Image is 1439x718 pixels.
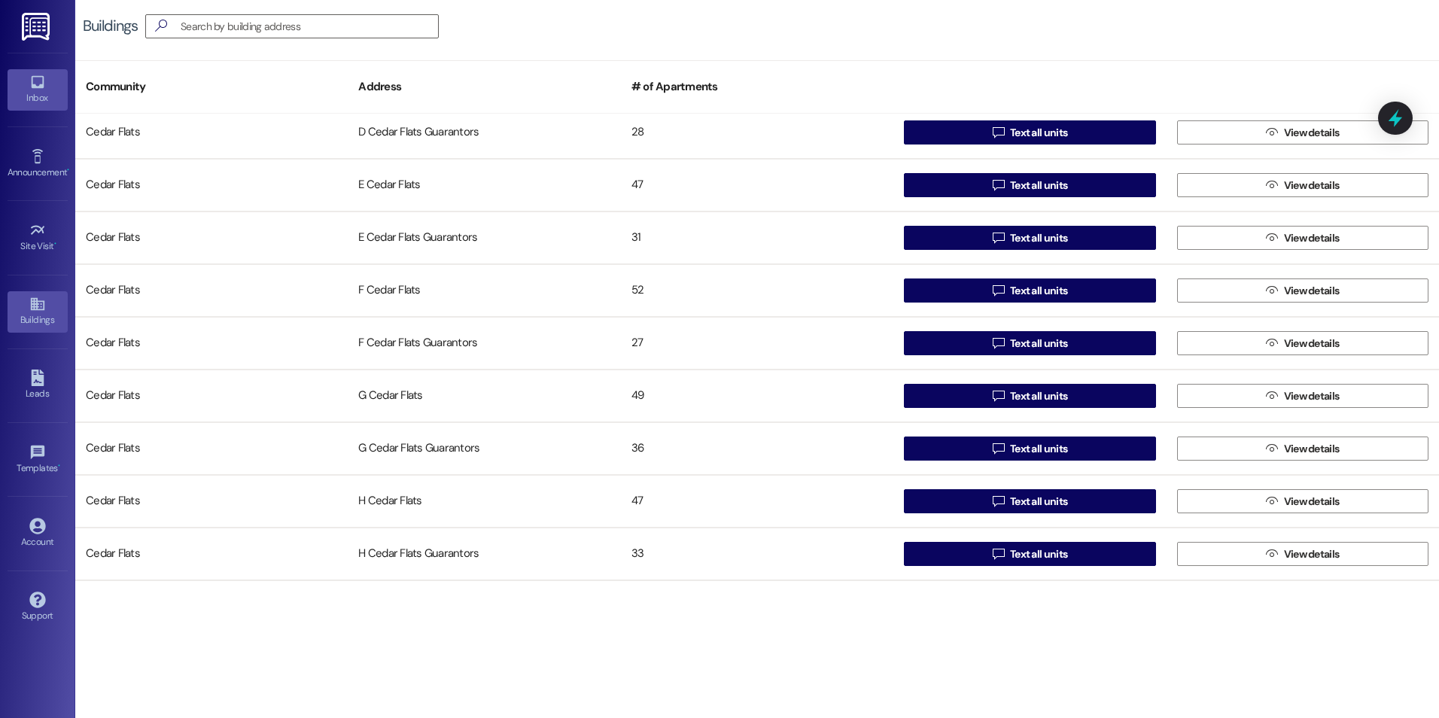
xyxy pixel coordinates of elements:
[993,390,1004,402] i: 
[993,337,1004,349] i: 
[75,434,348,464] div: Cedar Flats
[1266,495,1277,507] i: 
[904,120,1155,145] button: Text all units
[83,18,138,34] div: Buildings
[1010,494,1067,510] span: Text all units
[67,165,69,175] span: •
[1177,331,1428,355] button: View details
[1266,232,1277,244] i: 
[1266,443,1277,455] i: 
[348,381,620,411] div: G Cedar Flats
[75,117,348,148] div: Cedar Flats
[1010,283,1067,299] span: Text all units
[348,486,620,516] div: H Cedar Flats
[621,68,893,105] div: # of Apartments
[1266,126,1277,138] i: 
[993,495,1004,507] i: 
[348,328,620,358] div: F Cedar Flats Guarantors
[348,223,620,253] div: E Cedar Flats Guarantors
[1284,125,1340,141] span: View details
[904,489,1155,513] button: Text all units
[22,13,53,41] img: ResiDesk Logo
[1177,489,1428,513] button: View details
[621,223,893,253] div: 31
[1284,441,1340,457] span: View details
[1177,437,1428,461] button: View details
[75,381,348,411] div: Cedar Flats
[54,239,56,249] span: •
[1010,388,1067,404] span: Text all units
[904,542,1155,566] button: Text all units
[621,328,893,358] div: 27
[75,170,348,200] div: Cedar Flats
[75,275,348,306] div: Cedar Flats
[904,226,1155,250] button: Text all units
[348,434,620,464] div: G Cedar Flats Guarantors
[1266,179,1277,191] i: 
[1284,230,1340,246] span: View details
[993,232,1004,244] i: 
[1177,384,1428,408] button: View details
[993,443,1004,455] i: 
[904,384,1155,408] button: Text all units
[8,365,68,406] a: Leads
[181,16,438,37] input: Search by building address
[621,275,893,306] div: 52
[1177,542,1428,566] button: View details
[621,381,893,411] div: 49
[1284,336,1340,351] span: View details
[75,486,348,516] div: Cedar Flats
[8,513,68,554] a: Account
[149,18,173,34] i: 
[621,486,893,516] div: 47
[1010,178,1067,193] span: Text all units
[1177,278,1428,303] button: View details
[1284,546,1340,562] span: View details
[1010,230,1067,246] span: Text all units
[348,68,620,105] div: Address
[58,461,60,471] span: •
[348,539,620,569] div: H Cedar Flats Guarantors
[75,68,348,105] div: Community
[8,291,68,332] a: Buildings
[621,434,893,464] div: 36
[621,117,893,148] div: 28
[1010,336,1067,351] span: Text all units
[1266,390,1277,402] i: 
[348,275,620,306] div: F Cedar Flats
[993,548,1004,560] i: 
[8,69,68,110] a: Inbox
[904,437,1155,461] button: Text all units
[8,587,68,628] a: Support
[1266,548,1277,560] i: 
[348,117,620,148] div: D Cedar Flats Guarantors
[993,284,1004,297] i: 
[1284,178,1340,193] span: View details
[75,223,348,253] div: Cedar Flats
[1010,125,1067,141] span: Text all units
[621,170,893,200] div: 47
[1284,283,1340,299] span: View details
[348,170,620,200] div: E Cedar Flats
[8,440,68,480] a: Templates •
[75,539,348,569] div: Cedar Flats
[1010,546,1067,562] span: Text all units
[993,126,1004,138] i: 
[1177,120,1428,145] button: View details
[1266,284,1277,297] i: 
[904,278,1155,303] button: Text all units
[1177,173,1428,197] button: View details
[621,539,893,569] div: 33
[1284,494,1340,510] span: View details
[8,218,68,258] a: Site Visit •
[1177,226,1428,250] button: View details
[1284,388,1340,404] span: View details
[993,179,1004,191] i: 
[1266,337,1277,349] i: 
[1010,441,1067,457] span: Text all units
[904,331,1155,355] button: Text all units
[904,173,1155,197] button: Text all units
[75,328,348,358] div: Cedar Flats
